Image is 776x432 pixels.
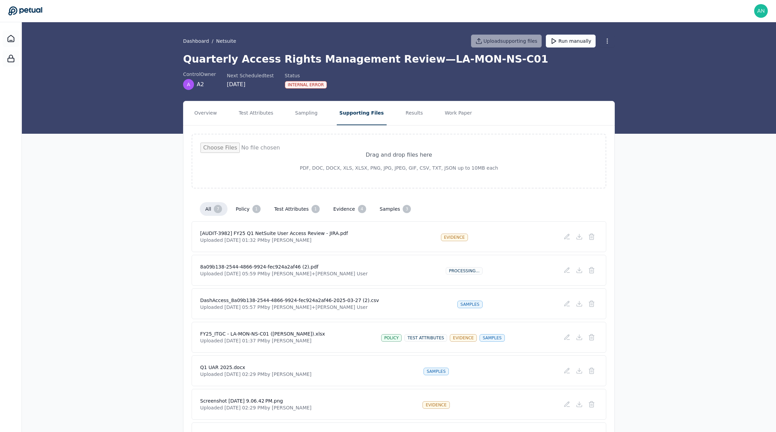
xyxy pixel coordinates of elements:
div: 4 [358,205,366,213]
a: Dashboard [183,38,209,44]
h4: DashAccess_8a09b138-2544-4866-9924-fec924a2af46-2025-03-27 (2).csv [200,297,379,304]
p: Uploaded [DATE] 05:57 PM by [PERSON_NAME]+[PERSON_NAME] User [200,304,379,311]
div: control Owner [183,71,216,78]
h4: [AUDIT-3982] FY25 Q1 NetSuite User Access Review - JIRA.pdf [200,230,348,237]
a: Dashboard [3,30,19,47]
div: evidence [450,334,477,342]
button: samples 3 [374,202,417,216]
button: evidence 4 [328,202,372,216]
button: Download File [573,231,585,243]
p: Uploaded [DATE] 01:37 PM by [PERSON_NAME] [200,337,325,344]
button: Results [403,101,426,125]
div: [DATE] [227,80,274,89]
button: Work Paper [442,101,475,125]
button: Uploadsupporting files [471,35,542,48]
div: samples [480,334,505,342]
h4: Q1 UAR 2025.docx [200,364,311,371]
button: Delete File [585,231,598,243]
a: SOC [3,50,19,67]
div: samples [424,368,449,375]
button: Add/Edit Description [561,264,573,276]
button: Add/Edit Description [561,331,573,343]
p: Uploaded [DATE] 02:29 PM by [PERSON_NAME] [200,404,311,411]
div: 1 [311,205,320,213]
a: Go to Dashboard [8,6,42,16]
div: 3 [403,205,411,213]
p: Uploaded [DATE] 05:59 PM by [PERSON_NAME]+[PERSON_NAME] User [200,270,368,277]
button: all 7 [200,202,227,216]
nav: Tabs [183,101,614,125]
button: Delete File [585,365,598,377]
span: A [187,81,190,88]
button: Add/Edit Description [561,298,573,310]
h4: 8a09b138-2544-4866-9924-fec924a2af46 (2).pdf [200,263,368,270]
div: Processing... [446,267,482,275]
p: Uploaded [DATE] 01:32 PM by [PERSON_NAME] [200,237,348,244]
div: samples [457,301,483,308]
button: Add/Edit Description [561,365,573,377]
button: Download File [573,365,585,377]
button: Supporting Files [337,101,387,125]
button: Download File [573,264,585,276]
div: evidence [441,234,468,241]
button: Sampling [292,101,320,125]
button: Delete File [585,398,598,410]
button: Delete File [585,331,598,343]
button: Run manually [546,35,596,48]
span: A2 [197,80,204,89]
div: / [183,38,236,44]
div: 1 [252,205,261,213]
button: policy 1 [230,202,266,216]
h1: Quarterly Access Rights Management Review — LA-MON-NS-C01 [183,53,615,65]
div: evidence [422,401,449,409]
h4: FY25_ITGC - LA-MON-NS-C01 ([PERSON_NAME]).xlsx [200,330,325,337]
button: Overview [192,101,220,125]
button: Download File [573,331,585,343]
button: Download File [573,398,585,410]
div: Internal Error [285,81,327,89]
button: Test Attributes [236,101,276,125]
button: Delete File [585,298,598,310]
h4: Screenshot [DATE] 9.06.42 PM.png [200,397,311,404]
button: Netsuite [216,38,236,44]
button: Add/Edit Description [561,398,573,410]
div: Next Scheduled test [227,72,274,79]
button: Delete File [585,264,598,276]
img: andrew+doordash@petual.ai [754,4,768,18]
div: 7 [214,205,222,213]
div: Status [285,72,327,79]
div: test attributes [404,334,447,342]
button: test attributes 1 [269,202,325,216]
button: Add/Edit Description [561,231,573,243]
p: Uploaded [DATE] 02:29 PM by [PERSON_NAME] [200,371,311,378]
div: policy [381,334,402,342]
button: Download File [573,298,585,310]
